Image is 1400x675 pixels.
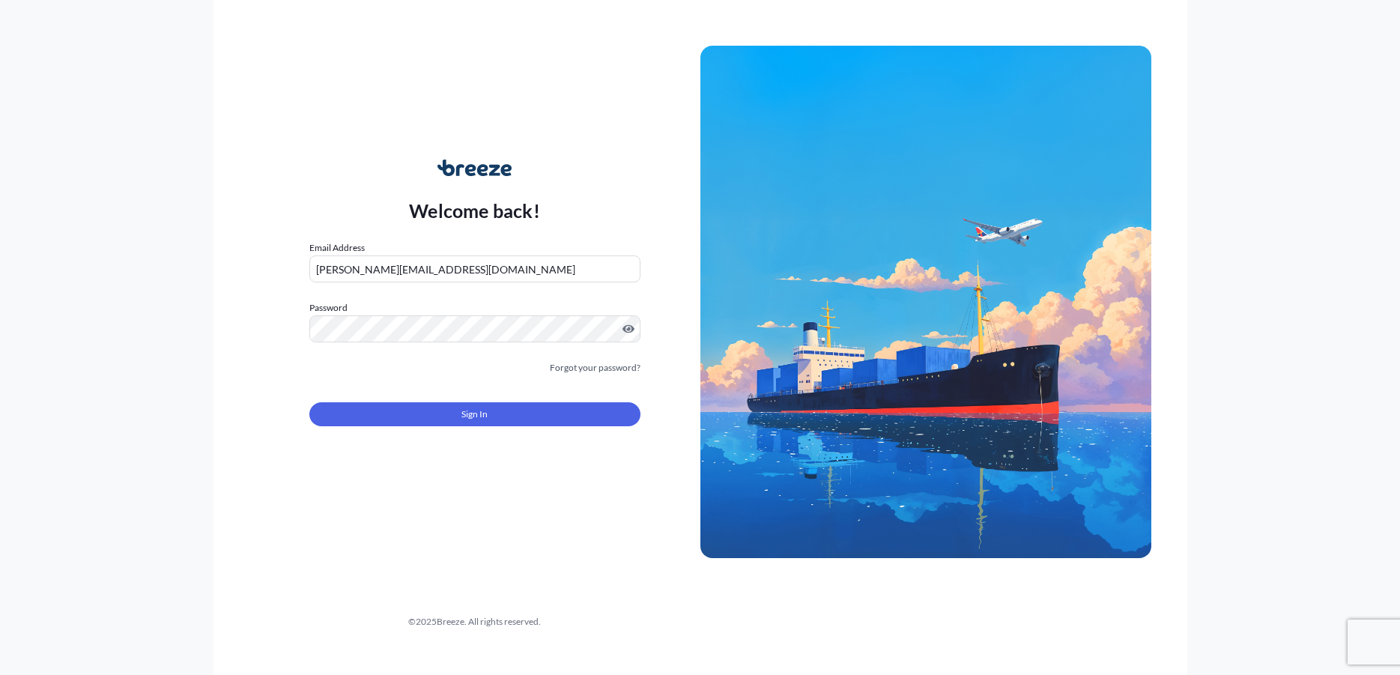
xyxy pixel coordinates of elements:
img: Ship illustration [700,46,1151,558]
a: Forgot your password? [550,360,640,375]
input: example@gmail.com [309,255,640,282]
button: Sign In [309,402,640,426]
p: Welcome back! [409,199,540,223]
span: Sign In [461,407,488,422]
button: Show password [622,323,634,335]
label: Email Address [309,240,365,255]
div: © 2025 Breeze. All rights reserved. [249,614,700,629]
label: Password [309,300,640,315]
